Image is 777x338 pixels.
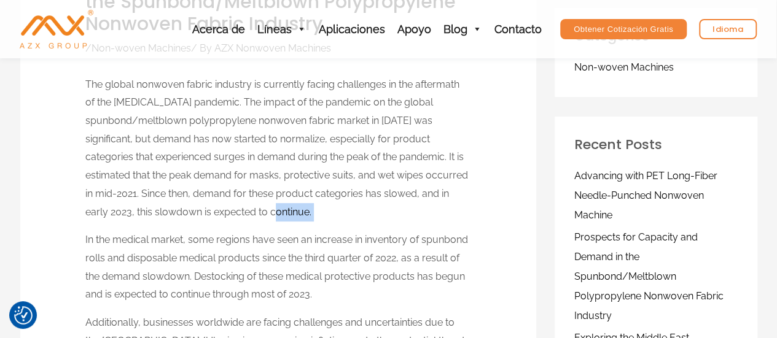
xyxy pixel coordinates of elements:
a: Prospects for Capacity and Demand in the Spunbond/Meltblown Polypropylene Nonwoven Fabric Industry [574,231,724,321]
a: Non-woven Machines [574,61,674,73]
p: In the medical market, some regions have seen an increase in inventory of spunbond rolls and disp... [85,231,470,304]
img: Revisit consent button [14,306,33,325]
button: Consent Preferences [14,306,33,325]
p: The global nonwoven fabric industry is currently facing challenges in the aftermath of the [MEDIC... [85,75,470,221]
a: AZX Maquinaria No Tejida [20,23,93,34]
a: Idioma [699,19,757,39]
a: Advancing with PET Long-Fiber Needle-Punched Nonwoven Machine [574,170,717,221]
a: Obtener Cotización Gratis [560,19,687,39]
h2: Recent Posts [574,136,738,153]
nav: Categories [574,58,738,77]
